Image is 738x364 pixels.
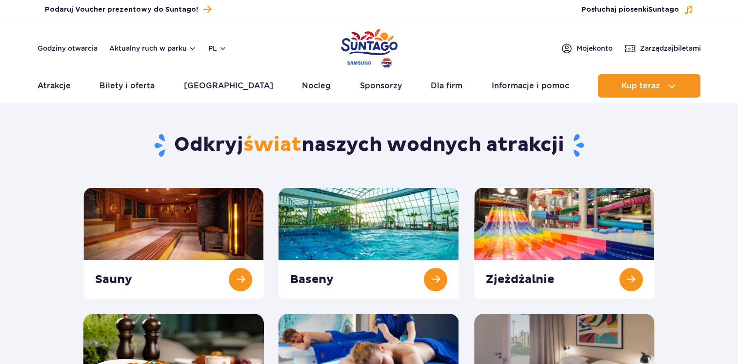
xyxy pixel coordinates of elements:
a: [GEOGRAPHIC_DATA] [184,74,273,98]
a: Mojekonto [561,42,613,54]
span: Podaruj Voucher prezentowy do Suntago! [45,5,198,15]
span: świat [243,133,301,157]
span: Zarządzaj biletami [640,43,701,53]
a: Podaruj Voucher prezentowy do Suntago! [45,3,211,16]
span: Posłuchaj piosenki [581,5,679,15]
a: Dla firm [431,74,462,98]
a: Atrakcje [38,74,71,98]
a: Park of Poland [341,24,398,69]
button: pl [208,43,227,53]
button: Posłuchaj piosenkiSuntago [581,5,694,15]
a: Nocleg [302,74,331,98]
span: Suntago [648,6,679,13]
a: Godziny otwarcia [38,43,98,53]
button: Kup teraz [598,74,700,98]
a: Zarządzajbiletami [624,42,701,54]
a: Informacje i pomoc [492,74,569,98]
button: Aktualny ruch w parku [109,44,197,52]
a: Sponsorzy [360,74,402,98]
a: Bilety i oferta [100,74,155,98]
span: Kup teraz [621,81,660,90]
span: Moje konto [577,43,613,53]
h1: Odkryj naszych wodnych atrakcji [83,133,655,158]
